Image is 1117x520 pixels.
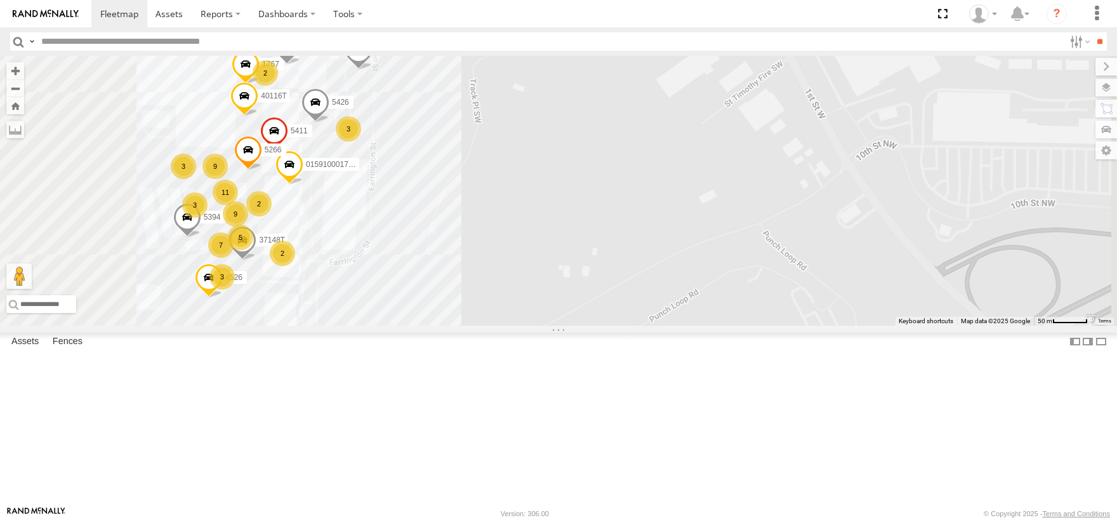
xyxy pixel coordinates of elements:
[213,180,238,205] div: 11
[1065,32,1092,51] label: Search Filter Options
[332,98,349,107] span: 5426
[1081,333,1094,351] label: Dock Summary Table to the Right
[7,507,65,520] a: Visit our Website
[1098,319,1111,324] a: Terms (opens in new tab)
[13,10,79,18] img: rand-logo.svg
[6,97,24,114] button: Zoom Home
[336,116,361,142] div: 3
[1034,317,1092,326] button: Map Scale: 50 m per 52 pixels
[1095,333,1107,351] label: Hide Summary Table
[223,201,248,227] div: 9
[291,126,308,135] span: 5411
[259,236,285,244] span: 37148T
[899,317,953,326] button: Keyboard shortcuts
[984,510,1110,517] div: © Copyright 2025 -
[27,32,37,51] label: Search Query
[253,60,278,86] div: 2
[306,159,369,168] span: 015910001758682
[961,317,1030,324] span: Map data ©2025 Google
[204,213,221,222] span: 5394
[501,510,549,517] div: Version: 306.00
[228,225,253,250] div: 5
[208,232,234,258] div: 7
[6,263,32,289] button: Drag Pegman onto the map to open Street View
[1069,333,1081,351] label: Dock Summary Table to the Left
[270,241,295,266] div: 2
[5,333,45,350] label: Assets
[171,154,196,179] div: 3
[265,145,282,154] span: 5266
[246,191,272,217] div: 2
[6,79,24,97] button: Zoom out
[1043,510,1110,517] a: Terms and Conditions
[261,91,287,100] span: 40116T
[182,192,208,218] div: 3
[209,264,235,290] div: 3
[6,121,24,138] label: Measure
[1047,4,1067,24] i: ?
[1095,142,1117,159] label: Map Settings
[46,333,89,350] label: Fences
[202,154,228,179] div: 9
[6,62,24,79] button: Zoom in
[965,4,1001,23] div: Denise Wike
[1038,317,1052,324] span: 50 m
